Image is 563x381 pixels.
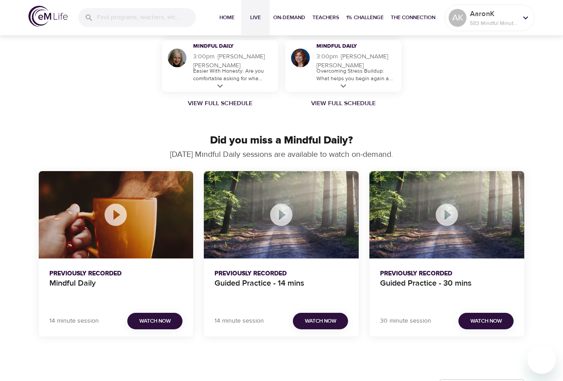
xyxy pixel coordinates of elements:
p: Previously Recorded [49,269,183,279]
h5: 3:00pm · [PERSON_NAME] [PERSON_NAME] [193,52,274,70]
span: 1% Challenge [346,13,384,22]
h3: Mindful Daily [193,43,262,50]
h4: Guided Practice - 14 mins [215,279,348,300]
h5: 3:00pm · [PERSON_NAME] [PERSON_NAME] [316,52,397,70]
p: [DATE] Mindful Daily sessions are available to watch on-demand. [115,148,449,160]
p: Easier With Honesty: Are you comfortable asking for wha... [193,67,274,82]
p: Previously Recorded [380,269,514,279]
button: Watch Now [458,313,514,329]
button: Watch Now [293,313,348,329]
input: Find programs, teachers, etc... [97,8,196,27]
span: Live [245,13,266,22]
button: Watch Now [127,313,182,329]
img: Elaine Smookler [290,47,311,69]
a: View Full Schedule [282,99,405,108]
p: 14 minute session [49,316,99,326]
button: Guided Practice - 30 mins [369,171,524,258]
div: AK [449,9,466,27]
button: Mindful Daily [39,171,194,258]
span: Teachers [312,13,339,22]
span: Watch Now [305,316,336,326]
button: Guided Practice - 14 mins [204,171,359,258]
span: The Connection [391,13,435,22]
span: Home [216,13,238,22]
h4: Mindful Daily [49,279,183,300]
img: Diane Renz [166,47,188,69]
p: Did you miss a Mindful Daily? [39,132,525,148]
span: On-Demand [273,13,305,22]
span: Watch Now [470,316,502,326]
iframe: Button to launch messaging window [527,345,556,374]
p: Previously Recorded [215,269,348,279]
p: 583 Mindful Minutes [470,19,517,27]
p: AaronK [470,8,517,19]
h3: Mindful Daily [316,43,385,50]
span: Watch Now [139,316,171,326]
p: 30 minute session [380,316,431,326]
p: Overcoming Stress Buildup: What helps you begin again a... [316,67,397,82]
img: logo [28,6,68,27]
h4: Guided Practice - 30 mins [380,279,514,300]
p: 14 minute session [215,316,264,326]
a: View Full Schedule [158,99,282,108]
